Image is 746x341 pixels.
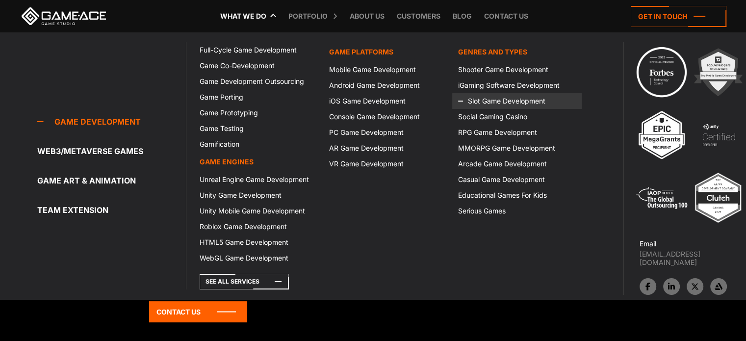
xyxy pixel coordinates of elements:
[323,78,452,93] a: Android Game Development
[323,140,452,156] a: AR Game Development
[640,239,656,248] strong: Email
[691,171,745,225] img: Top ar vr development company gaming 2025 game ace
[323,156,452,172] a: VR Game Development
[194,250,323,266] a: WebGL Game Development
[323,42,452,62] a: Game platforms
[452,203,581,219] a: Serious Games
[194,89,323,105] a: Game Porting
[37,171,186,190] a: Game Art & Animation
[194,42,323,58] a: Full-Cycle Game Development
[452,42,581,62] a: Genres and Types
[452,172,581,187] a: Casual Game Development
[200,274,289,289] a: See All Services
[37,200,186,220] a: Team Extension
[149,301,247,322] a: Contact us
[692,108,746,162] img: 4
[323,62,452,78] a: Mobile Game Development
[194,187,323,203] a: Unity Game Development
[37,112,186,131] a: Game development
[194,235,323,250] a: HTML5 Game Development
[323,125,452,140] a: PC Game Development
[631,6,726,27] a: Get in touch
[452,78,581,93] a: iGaming Software Development
[635,171,689,225] img: 5
[194,172,323,187] a: Unreal Engine Game Development
[640,250,746,266] a: [EMAIL_ADDRESS][DOMAIN_NAME]
[194,74,323,89] a: Game Development Outsourcing
[452,93,581,109] a: Slot Game Development
[323,93,452,109] a: iOS Game Development
[452,187,581,203] a: Educational Games For Kids
[452,125,581,140] a: RPG Game Development
[635,108,689,162] img: 3
[194,219,323,235] a: Roblox Game Development
[194,121,323,136] a: Game Testing
[323,109,452,125] a: Console Game Development
[194,58,323,74] a: Game Co-Development
[37,141,186,161] a: Web3/Metaverse Games
[635,45,689,99] img: Technology council badge program ace 2025 game ace
[452,140,581,156] a: MMORPG Game Development
[194,152,323,172] a: Game Engines
[452,156,581,172] a: Arcade Game Development
[194,136,323,152] a: Gamification
[691,45,745,99] img: 2
[452,62,581,78] a: Shooter Game Development
[194,105,323,121] a: Game Prototyping
[194,203,323,219] a: Unity Mobile Game Development
[452,109,581,125] a: Social Gaming Casino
